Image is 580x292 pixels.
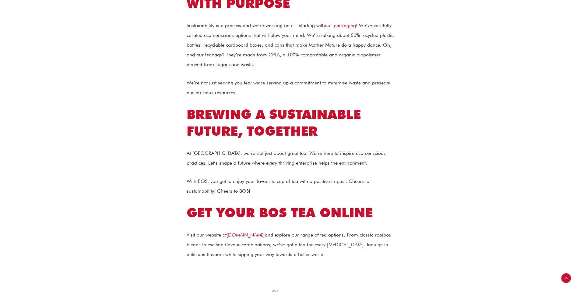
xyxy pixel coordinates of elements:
p: Sustainability is a process and we’re working on it – starting with ! We’ve carefully curated eco... [187,21,394,69]
h2: Brewing a Sustainable Future, Together [187,106,394,139]
p: Visit our website at and explore our range of tea options. From classic rooibos blends to excitin... [187,230,394,259]
p: With BOS, you get to enjoy your favourite cup of tea with a positive impact. Cheers to sustainabi... [187,176,394,196]
p: At [GEOGRAPHIC_DATA], we’re not just about great tea. We’re here to inspire eco-conscious practic... [187,148,394,168]
a: [DOMAIN_NAME] [227,232,265,238]
a: our packaging [325,23,356,28]
h2: GET YOUR BOS TEA ONLINE [187,205,394,221]
p: We’re not just serving you tea; we’re serving up a commitment to minimise waste and preserve our ... [187,78,394,98]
